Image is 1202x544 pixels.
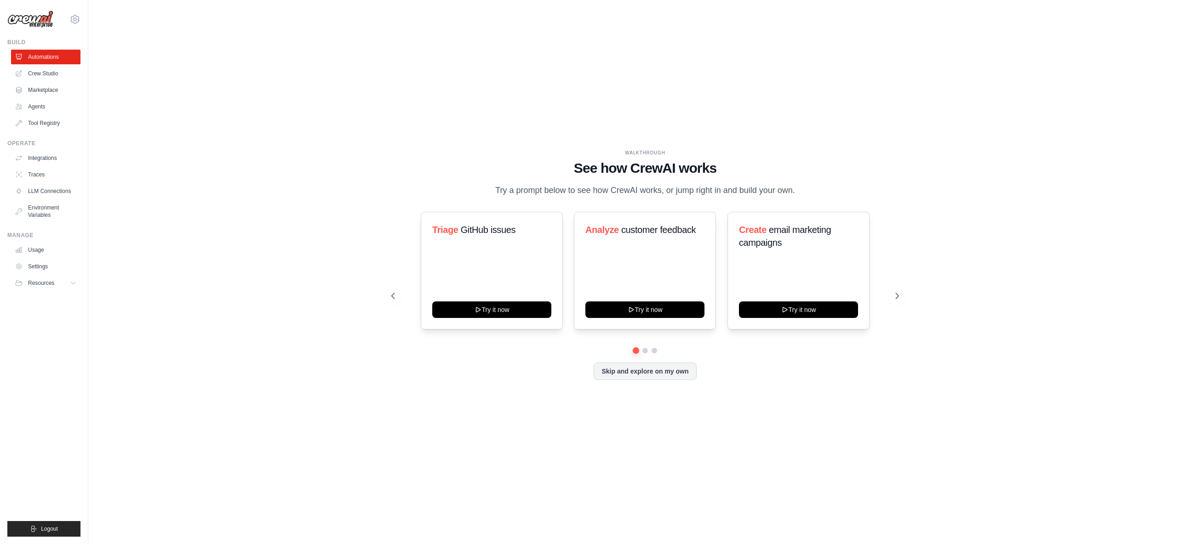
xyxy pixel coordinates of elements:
button: Skip and explore on my own [594,363,696,380]
a: LLM Connections [11,184,80,198]
a: Traces [11,167,80,182]
div: Operate [7,140,80,147]
span: Create [739,225,767,235]
div: Build [7,39,80,46]
h1: See how CrewAI works [391,160,899,176]
button: Logout [7,521,80,537]
a: Agents [11,99,80,114]
span: customer feedback [621,225,696,235]
a: Usage [11,243,80,257]
span: GitHub issues [461,225,515,235]
span: email marketing campaigns [739,225,831,248]
a: Marketplace [11,83,80,97]
a: Settings [11,259,80,274]
a: Environment Variables [11,200,80,222]
a: Tool Registry [11,116,80,130]
img: Logo [7,11,53,28]
p: Try a prompt below to see how CrewAI works, or jump right in and build your own. [491,184,800,197]
a: Automations [11,50,80,64]
button: Try it now [585,301,704,318]
button: Resources [11,276,80,290]
button: Try it now [432,301,551,318]
button: Try it now [739,301,858,318]
span: Logout [41,525,58,533]
a: Integrations [11,151,80,165]
div: Manage [7,232,80,239]
span: Analyze [585,225,619,235]
span: Triage [432,225,458,235]
div: WALKTHROUGH [391,149,899,156]
span: Resources [28,279,54,287]
a: Crew Studio [11,66,80,81]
